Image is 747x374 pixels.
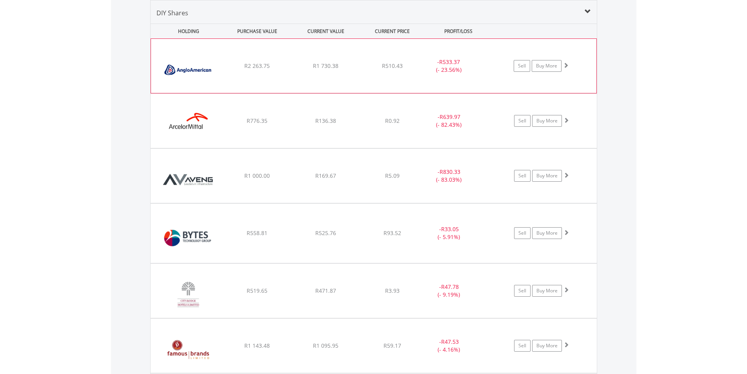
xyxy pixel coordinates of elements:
[441,225,459,233] span: R33.05
[385,172,400,179] span: R5.09
[315,172,336,179] span: R169.67
[154,104,222,146] img: EQU.ZA.ACL.png
[385,287,400,294] span: R3.93
[313,62,338,69] span: R1 730.38
[154,213,222,261] img: EQU.ZA.BYI.png
[439,58,460,66] span: R533.37
[156,9,188,17] span: DIY Shares
[154,274,222,316] img: EQU.ZA.CLH.png
[425,24,492,38] div: PROFIT/LOSS
[244,62,270,69] span: R2 263.75
[441,283,459,290] span: R47.78
[532,227,562,239] a: Buy More
[382,62,403,69] span: R510.43
[247,229,267,237] span: R558.81
[532,170,562,182] a: Buy More
[420,168,479,184] div: - (- 83.03%)
[532,115,562,127] a: Buy More
[315,287,336,294] span: R471.87
[313,342,338,349] span: R1 095.95
[383,342,401,349] span: R59.17
[420,113,479,129] div: - (- 82.43%)
[420,225,479,241] div: - (- 5.91%)
[154,328,222,371] img: EQU.ZA.FBR.png
[247,117,267,124] span: R776.35
[154,159,222,201] img: EQU.ZA.AEG.png
[514,170,531,182] a: Sell
[514,60,530,72] a: Sell
[514,340,531,352] a: Sell
[315,117,336,124] span: R136.38
[419,58,478,74] div: - (- 23.56%)
[420,338,479,354] div: - (- 4.16%)
[440,113,460,120] span: R639.97
[155,49,222,91] img: EQU.ZA.AGL.png
[247,287,267,294] span: R519.65
[385,117,400,124] span: R0.92
[441,338,459,345] span: R47.53
[383,229,401,237] span: R93.52
[532,285,562,297] a: Buy More
[361,24,423,38] div: CURRENT PRICE
[532,60,562,72] a: Buy More
[440,168,460,175] span: R830.33
[244,342,270,349] span: R1 143.48
[315,229,336,237] span: R525.76
[514,227,531,239] a: Sell
[514,115,531,127] a: Sell
[224,24,291,38] div: PURCHASE VALUE
[293,24,360,38] div: CURRENT VALUE
[244,172,270,179] span: R1 000.00
[514,285,531,297] a: Sell
[151,24,222,38] div: HOLDING
[420,283,479,299] div: - (- 9.19%)
[532,340,562,352] a: Buy More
